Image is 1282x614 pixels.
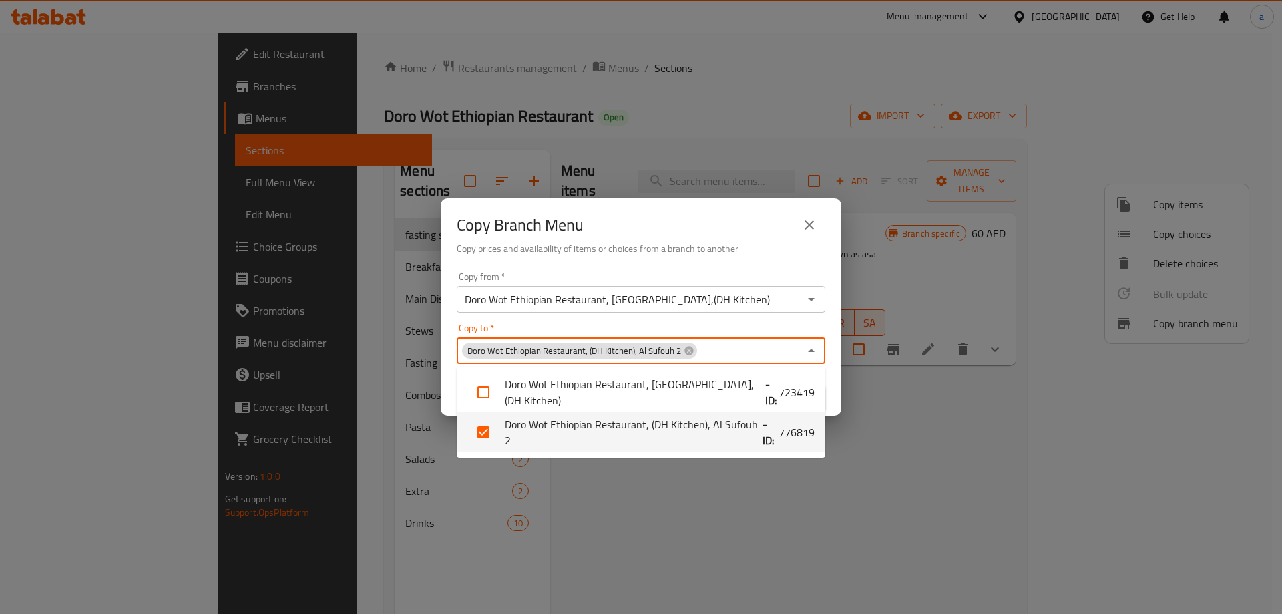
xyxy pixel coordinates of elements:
div: Doro Wot Ethiopian Restaurant, (DH Kitchen), Al Sufouh 2 [462,343,697,359]
button: Close [802,341,821,360]
b: - ID: [763,416,779,448]
h6: Copy prices and availability of items or choices from a branch to another [457,241,825,256]
span: 723419 [779,384,815,400]
button: Open [802,290,821,309]
b: - ID: [765,376,779,408]
li: Doro Wot Ethiopian Restaurant, (DH Kitchen), Al Sufouh 2 [457,412,825,452]
button: close [793,209,825,241]
span: Doro Wot Ethiopian Restaurant, (DH Kitchen), Al Sufouh 2 [462,345,686,357]
h2: Copy Branch Menu [457,214,584,236]
span: 776819 [779,424,815,440]
li: Doro Wot Ethiopian Restaurant, [GEOGRAPHIC_DATA],(DH Kitchen) [457,372,825,412]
